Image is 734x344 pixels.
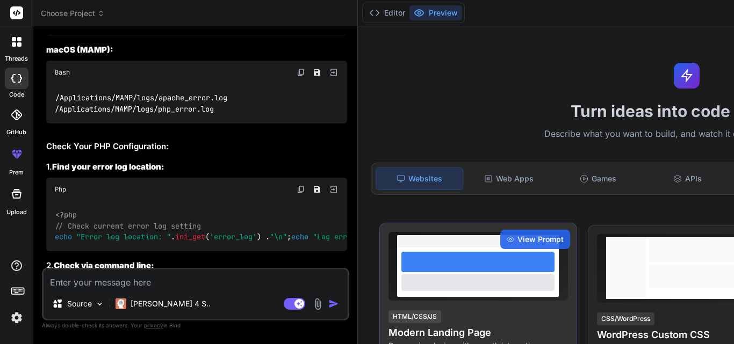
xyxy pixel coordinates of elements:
[328,298,339,309] img: icon
[297,68,305,77] img: copy
[95,299,104,309] img: Pick Models
[329,68,339,77] img: Open in Browser
[55,221,201,231] span: // Check current error log setting
[517,234,564,245] span: View Prompt
[46,260,347,272] h3: 2.
[9,90,24,99] label: code
[6,208,27,217] label: Upload
[210,232,257,241] span: 'error_log'
[388,325,568,340] h4: Modern Landing Page
[297,185,305,194] img: copy
[409,5,462,20] button: Preview
[55,232,72,241] span: echo
[365,5,409,20] button: Editor
[46,141,347,153] h2: Check Your PHP Configuration:
[376,167,464,190] div: Websites
[55,68,70,77] span: Bash
[55,209,606,243] code: . ( ) . ; . ( ( ) ? : ) . ;
[555,167,642,190] div: Games
[310,65,325,80] button: Save file
[5,54,28,63] label: threads
[144,322,163,328] span: privacy
[9,168,24,177] label: prem
[465,167,552,190] div: Web Apps
[597,312,654,325] div: CSS/WordPress
[67,298,92,309] p: Source
[46,45,113,55] strong: macOS (MAMP):
[175,232,205,241] span: ini_get
[329,185,339,194] img: Open in Browser
[46,161,347,173] h3: 1.
[55,185,66,194] span: Php
[644,167,731,190] div: APIs
[54,260,154,270] strong: Check via command line:
[8,309,26,327] img: settings
[55,92,227,114] code: /Applications/MAMP/logs/apache_error.log /Applications/MAMP/logs/php_error.log
[52,162,164,172] strong: Find your error log location:
[270,232,287,241] span: "\n"
[41,8,105,19] span: Choose Project
[310,182,325,197] button: Save file
[55,210,77,220] span: <?php
[291,232,308,241] span: echo
[42,320,349,331] p: Always double-check its answers. Your in Bind
[76,232,171,241] span: "Error log location: "
[313,232,407,241] span: "Log errors enabled: "
[312,298,324,310] img: attachment
[116,298,126,309] img: Claude 4 Sonnet
[131,298,211,309] p: [PERSON_NAME] 4 S..
[388,310,441,323] div: HTML/CSS/JS
[6,128,26,137] label: GitHub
